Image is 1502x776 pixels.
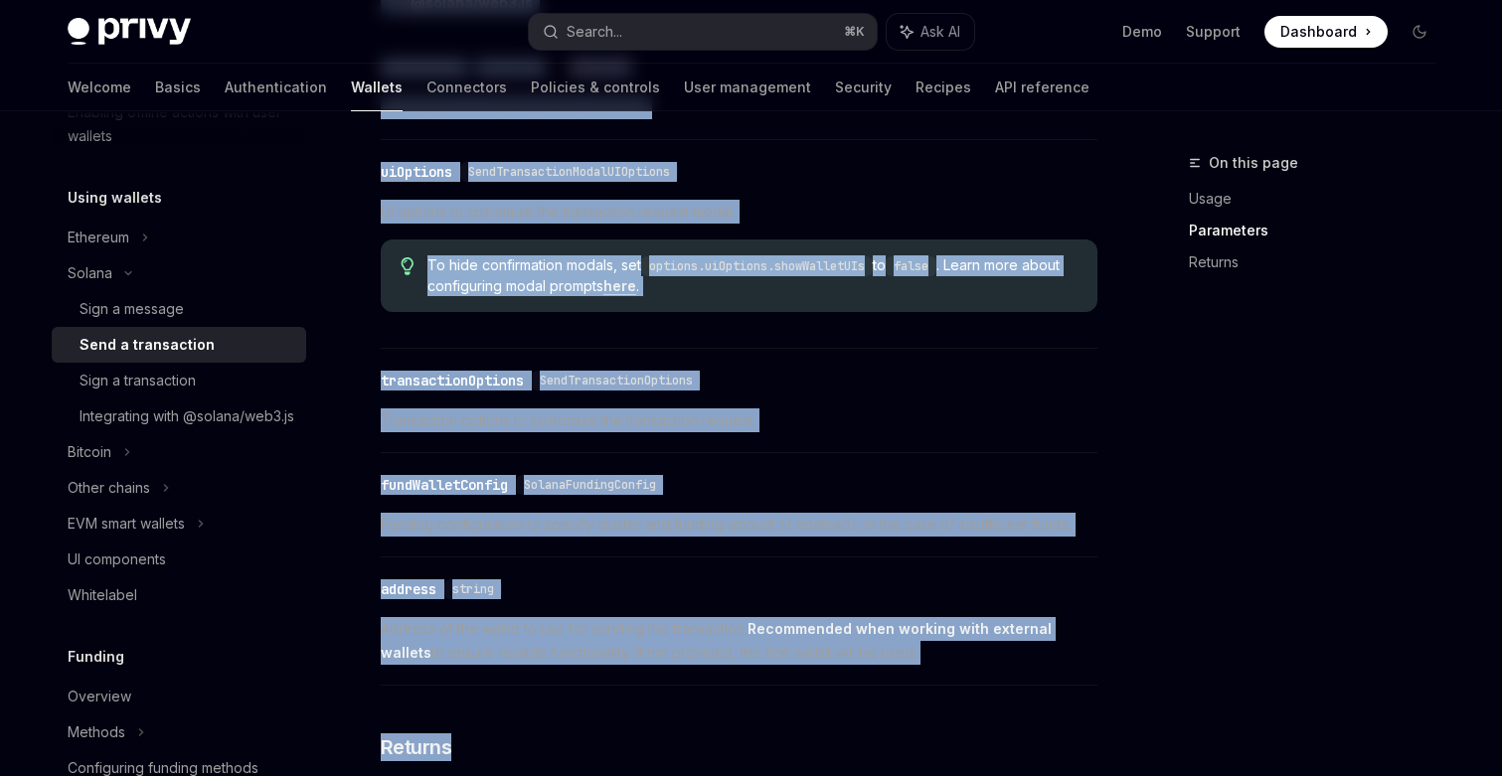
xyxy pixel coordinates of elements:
[1264,16,1388,48] a: Dashboard
[1189,183,1451,215] a: Usage
[80,333,215,357] div: Send a transaction
[68,685,131,708] div: Overview
[524,477,656,493] span: SolanaFundingConfig
[835,64,892,111] a: Security
[68,476,150,500] div: Other chains
[68,512,185,536] div: EVM smart wallets
[531,64,660,111] a: Policies & controls
[52,398,306,434] a: Integrating with @solana/web3.js
[641,256,873,276] code: options.uiOptions.showWalletUIs
[844,24,865,40] span: ⌘ K
[401,257,415,275] svg: Tip
[381,200,1097,224] span: UI options to customize the transaction request modal.
[80,404,294,428] div: Integrating with @solana/web3.js
[427,255,1077,296] span: To hide confirmation modals, set to . Learn more about configuring modal prompts .
[887,14,974,50] button: Ask AI
[68,18,191,46] img: dark logo
[80,369,196,392] div: Sign a transaction
[68,440,111,464] div: Bitcoin
[80,297,184,321] div: Sign a message
[567,20,622,44] div: Search...
[886,256,936,276] code: false
[52,363,306,398] a: Sign a transaction
[68,186,162,210] h5: Using wallets
[916,64,971,111] a: Recipes
[351,64,403,111] a: Wallets
[381,579,436,599] div: address
[225,64,327,111] a: Authentication
[1280,22,1357,42] span: Dashboard
[381,475,508,495] div: fundWalletConfig
[452,581,494,597] span: string
[68,226,129,249] div: Ethereum
[1189,215,1451,246] a: Parameters
[468,164,670,180] span: SendTransactionModalUIOptions
[381,162,452,182] div: uiOptions
[381,617,1097,665] span: Address of the wallet to use for sending the transaction. to ensure reliable functionality. If no...
[68,547,166,571] div: UI components
[68,645,124,669] h5: Funding
[995,64,1089,111] a: API reference
[1189,246,1451,278] a: Returns
[381,371,524,390] div: transactionOptions
[920,22,960,42] span: Ask AI
[52,679,306,714] a: Overview
[1186,22,1241,42] a: Support
[1404,16,1435,48] button: Toggle dark mode
[426,64,507,111] a: Connectors
[529,14,877,50] button: Search...⌘K
[1122,22,1162,42] a: Demo
[155,64,201,111] a: Basics
[68,720,125,744] div: Methods
[68,261,112,285] div: Solana
[603,277,636,295] a: here
[52,577,306,613] a: Whitelabel
[68,583,137,607] div: Whitelabel
[540,373,693,388] span: SendTransactionOptions
[381,513,1097,537] span: Funding configuration to specify cluster and funding amount (if enabled), in the case of insuffic...
[1209,151,1298,175] span: On this page
[684,64,811,111] a: User management
[381,408,1097,432] span: Transaction options to customize the transaction request.
[381,733,452,761] span: Returns
[52,327,306,363] a: Send a transaction
[68,64,131,111] a: Welcome
[52,291,306,327] a: Sign a message
[52,542,306,577] a: UI components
